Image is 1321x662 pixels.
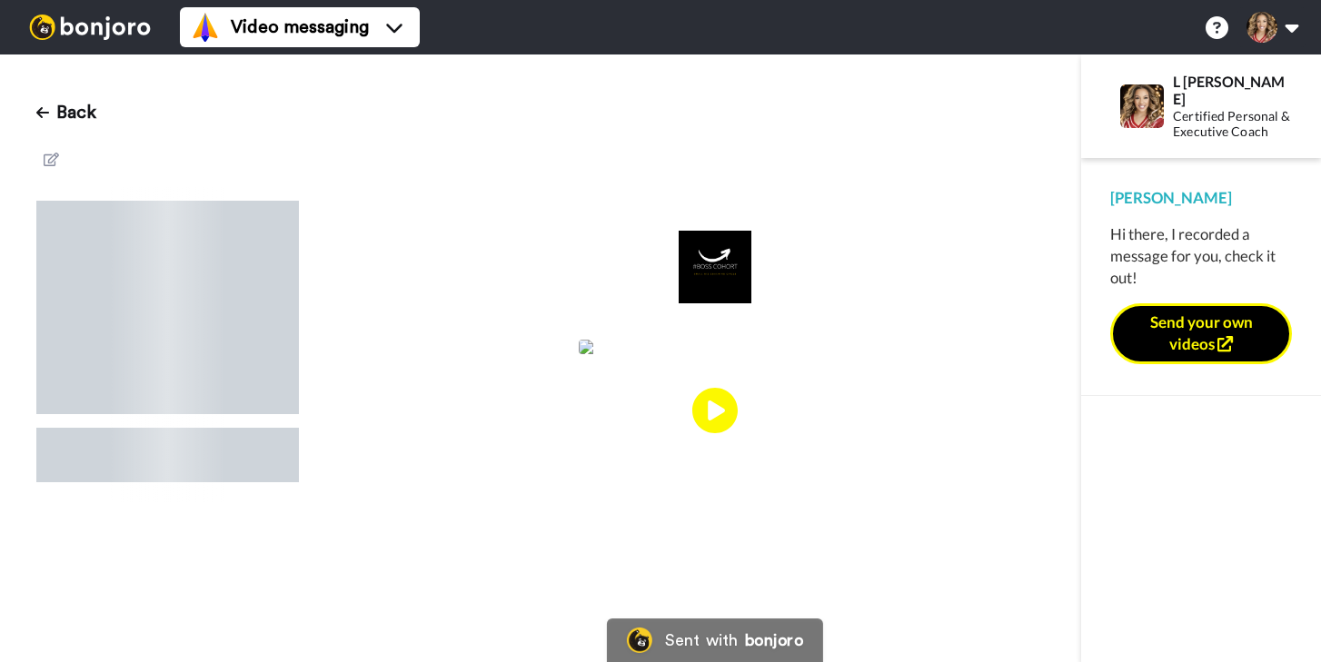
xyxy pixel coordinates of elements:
button: Send your own videos [1110,303,1292,364]
img: Bonjoro Logo [627,627,652,653]
img: d6d7277a-2d1f-43c9-bfa7-56ba82f111bc [679,231,751,303]
div: bonjoro [745,632,803,648]
div: Hi there, I recorded a message for you, check it out! [1110,223,1292,289]
img: vm-color.svg [191,13,220,42]
img: ca75eb08-91f6-413d-952c-0078cfe33872.jpg [579,340,851,354]
div: Certified Personal & Executive Coach [1173,109,1291,140]
img: bj-logo-header-white.svg [22,15,158,40]
a: Bonjoro LogoSent withbonjoro [607,618,823,662]
div: [PERSON_NAME] [1110,187,1292,209]
button: Back [36,91,96,134]
img: Profile Image [1120,84,1164,128]
div: Sent with [665,632,738,648]
div: L [PERSON_NAME] [1173,73,1291,107]
span: Video messaging [231,15,369,40]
